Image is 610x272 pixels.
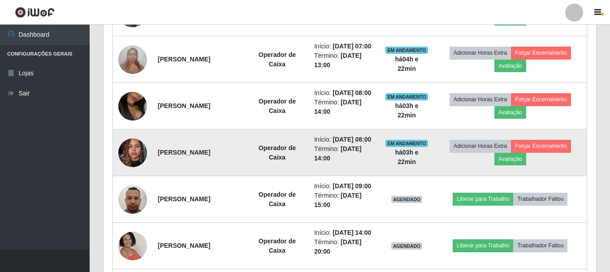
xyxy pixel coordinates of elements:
button: Liberar para Trabalho [453,239,513,252]
button: Liberar para Trabalho [453,193,513,205]
span: AGENDADO [391,242,423,250]
strong: [PERSON_NAME] [158,195,210,203]
li: Início: [314,88,374,98]
img: 1722880664865.jpeg [118,40,147,78]
button: Forçar Encerramento [511,47,571,59]
span: AGENDADO [391,196,423,203]
li: Término: [314,51,374,70]
li: Início: [314,135,374,144]
strong: Operador de Caixa [259,237,296,254]
li: Término: [314,98,374,117]
li: Término: [314,144,374,163]
strong: [PERSON_NAME] [158,102,210,109]
span: EM ANDAMENTO [385,140,428,147]
img: CoreUI Logo [15,7,55,18]
img: 1698238099994.jpeg [118,81,147,132]
strong: há 03 h e 22 min [395,149,418,165]
strong: [PERSON_NAME] [158,242,210,249]
button: Avaliação [494,153,526,165]
strong: há 04 h e 22 min [395,56,418,72]
button: Avaliação [494,60,526,72]
time: [DATE] 08:00 [333,136,371,143]
span: EM ANDAMENTO [385,93,428,100]
strong: Operador de Caixa [259,144,296,161]
button: Adicionar Horas Extra [450,140,511,152]
img: 1701473418754.jpeg [118,180,147,218]
li: Início: [314,181,374,191]
button: Forçar Encerramento [511,93,571,106]
li: Término: [314,237,374,256]
button: Adicionar Horas Extra [450,93,511,106]
strong: Operador de Caixa [259,191,296,207]
strong: Operador de Caixa [259,51,296,68]
button: Trabalhador Faltou [513,193,567,205]
img: 1734465947432.jpeg [118,134,147,172]
strong: há 03 h e 22 min [395,102,418,119]
time: [DATE] 07:00 [333,43,371,50]
button: Forçar Encerramento [511,140,571,152]
time: [DATE] 09:00 [333,182,371,190]
span: EM ANDAMENTO [385,47,428,54]
strong: [PERSON_NAME] [158,56,210,63]
button: Trabalhador Faltou [513,239,567,252]
time: [DATE] 08:00 [333,89,371,96]
strong: Operador de Caixa [259,98,296,114]
button: Avaliação [494,106,526,119]
img: 1689018111072.jpeg [118,226,147,266]
time: [DATE] 14:00 [333,229,371,236]
button: Adicionar Horas Extra [450,47,511,59]
li: Início: [314,228,374,237]
li: Término: [314,191,374,210]
strong: [PERSON_NAME] [158,149,210,156]
li: Início: [314,42,374,51]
